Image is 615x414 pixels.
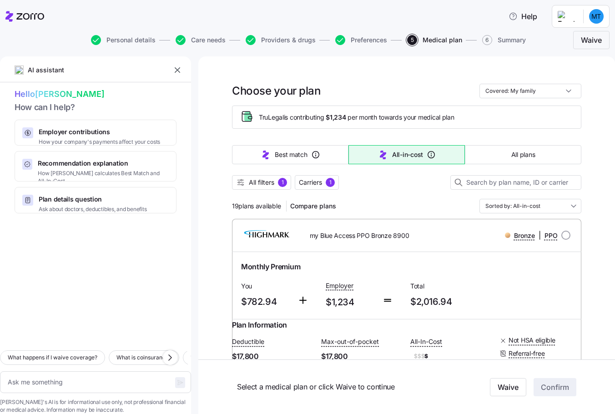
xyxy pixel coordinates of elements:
[410,337,442,346] span: All-In-Cost
[241,261,300,273] span: Monthly Premium
[239,224,295,246] img: Highmark BlueCross BlueShield
[259,113,454,122] span: TruLegal is contributing per month towards your medical plan
[534,378,576,396] button: Confirm
[287,199,340,213] button: Compare plans
[407,35,417,45] span: 5
[326,113,346,122] span: $1,234
[91,35,156,45] button: Personal details
[450,175,581,190] input: Search by plan name, ID or carrier
[410,282,488,291] span: Total
[191,37,226,43] span: Care needs
[479,199,581,213] input: Order by dropdown
[15,88,176,101] span: Hello [PERSON_NAME]
[244,35,316,45] a: Providers & drugs
[310,231,409,240] span: my Blue Access PPO Bronze 8900
[38,159,169,168] span: Recommendation explanation
[573,31,610,49] button: Waive
[333,35,387,45] a: Preferences
[505,230,558,241] div: |
[407,35,462,45] button: 5Medical plan
[290,202,336,211] span: Compare plans
[423,37,462,43] span: Medical plan
[405,35,462,45] a: 5Medical plan
[232,319,287,331] span: Plan Information
[232,175,291,190] button: All filters1
[509,11,537,22] span: Help
[106,37,156,43] span: Personal details
[191,353,291,362] span: Which plans have the lowest premium?
[176,35,226,45] button: Care needs
[89,35,156,45] a: Personal details
[241,282,290,291] span: You
[326,281,353,290] span: Employer
[501,7,544,25] button: Help
[589,9,604,24] img: 32dd894c3b6eb969440b8826416ee3ed
[541,382,569,393] span: Confirm
[392,150,423,159] span: All-in-cost
[558,11,576,22] img: Employer logo
[514,231,535,240] span: Bronze
[39,195,146,204] span: Plan details question
[15,101,176,114] span: How can I help?
[490,378,526,396] button: Waive
[183,350,299,365] button: Which plans have the lowest premium?
[38,170,169,185] span: How [PERSON_NAME] calculates Best Match and All-In-Cost
[410,351,492,362] span: $
[174,35,226,45] a: Care needs
[351,37,387,43] span: Preferences
[321,337,379,346] span: Max-out-of-pocket
[299,178,322,187] span: Carriers
[278,178,287,187] div: 1
[511,150,535,159] span: All plans
[39,206,146,213] span: Ask about doctors, deductibles, and benefits
[581,35,602,45] span: Waive
[544,231,558,240] span: PPO
[410,294,488,309] span: $2,016.94
[232,202,281,211] span: 19 plans available
[27,65,65,75] span: AI assistant
[295,175,339,190] button: Carriers1
[15,66,24,75] img: ai-icon.png
[335,35,387,45] button: Preferences
[498,382,519,393] span: Waive
[116,353,171,362] span: What is coinsurance?
[241,294,290,309] span: $782.94
[414,353,424,360] span: $$$
[246,35,316,45] button: Providers & drugs
[509,349,544,358] span: Referral-free
[509,336,555,345] span: Not HSA eligible
[482,35,492,45] span: 6
[237,381,461,393] span: Select a medical plan or click Waive to continue
[39,138,160,146] span: How your company's payments affect your costs
[232,337,264,346] span: Deductible
[326,178,335,187] div: 1
[109,350,179,365] button: What is coinsurance?
[8,353,97,362] span: What happens if I waive coverage?
[498,37,526,43] span: Summary
[275,150,307,159] span: Best match
[326,295,375,310] span: $1,234
[232,84,320,98] h1: Choose your plan
[482,35,526,45] button: 6Summary
[321,351,403,362] span: $17,800
[249,178,274,187] span: All filters
[261,37,316,43] span: Providers & drugs
[39,127,160,136] span: Employer contributions
[232,351,314,362] span: $17,800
